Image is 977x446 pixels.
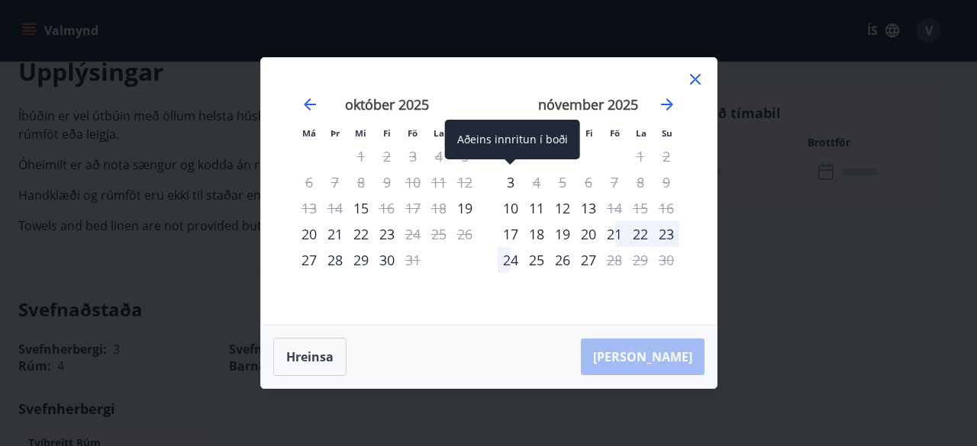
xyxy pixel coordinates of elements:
[601,221,627,247] div: 21
[653,247,679,273] td: Not available. sunnudagur, 30. nóvember 2025
[601,221,627,247] td: föstudagur, 21. nóvember 2025
[601,195,627,221] div: Aðeins útritun í boði
[576,195,601,221] div: 13
[348,221,374,247] div: 22
[627,143,653,169] td: Not available. laugardagur, 1. nóvember 2025
[498,221,524,247] td: mánudagur, 17. nóvember 2025
[550,247,576,273] td: miðvikudagur, 26. nóvember 2025
[601,169,627,195] td: Not available. föstudagur, 7. nóvember 2025
[550,221,576,247] td: miðvikudagur, 19. nóvember 2025
[627,195,653,221] td: Not available. laugardagur, 15. nóvember 2025
[610,127,620,139] small: Fö
[355,127,366,139] small: Mi
[296,221,322,247] td: mánudagur, 20. október 2025
[662,127,672,139] small: Su
[498,247,524,273] div: 24
[576,195,601,221] td: fimmtudagur, 13. nóvember 2025
[279,76,698,306] div: Calendar
[322,169,348,195] td: Not available. þriðjudagur, 7. október 2025
[498,195,524,221] div: Aðeins innritun í boði
[374,247,400,273] td: fimmtudagur, 30. október 2025
[524,221,550,247] div: 18
[627,169,653,195] td: Not available. laugardagur, 8. nóvember 2025
[374,195,400,221] td: Not available. fimmtudagur, 16. október 2025
[296,221,322,247] div: 20
[374,143,400,169] td: Not available. fimmtudagur, 2. október 2025
[524,221,550,247] td: þriðjudagur, 18. nóvember 2025
[524,169,550,195] div: Aðeins útritun í boði
[653,169,679,195] td: Not available. sunnudagur, 9. nóvember 2025
[374,169,400,195] td: Not available. fimmtudagur, 9. október 2025
[296,247,322,273] div: Aðeins innritun í boði
[550,169,576,195] td: Not available. miðvikudagur, 5. nóvember 2025
[400,195,426,221] td: Not available. föstudagur, 17. október 2025
[348,195,374,221] div: Aðeins innritun í boði
[524,247,550,273] div: 25
[658,95,676,114] div: Move forward to switch to the next month.
[434,127,444,139] small: La
[550,247,576,273] div: 26
[524,247,550,273] td: þriðjudagur, 25. nóvember 2025
[452,221,478,247] td: Not available. sunnudagur, 26. október 2025
[627,247,653,273] td: Not available. laugardagur, 29. nóvember 2025
[296,195,322,221] td: Not available. mánudagur, 13. október 2025
[524,169,550,195] td: Not available. þriðjudagur, 4. nóvember 2025
[400,143,426,169] td: Not available. föstudagur, 3. október 2025
[348,143,374,169] td: Not available. miðvikudagur, 1. október 2025
[426,195,452,221] td: Not available. laugardagur, 18. október 2025
[322,221,348,247] td: þriðjudagur, 21. október 2025
[576,221,601,247] td: fimmtudagur, 20. nóvember 2025
[273,338,347,376] button: Hreinsa
[345,95,429,114] strong: október 2025
[322,221,348,247] div: 21
[374,247,400,273] div: 30
[348,221,374,247] td: miðvikudagur, 22. október 2025
[331,127,340,139] small: Þr
[348,195,374,221] td: miðvikudagur, 15. október 2025
[426,221,452,247] td: Not available. laugardagur, 25. október 2025
[550,195,576,221] td: miðvikudagur, 12. nóvember 2025
[601,247,627,273] div: Aðeins útritun í boði
[348,247,374,273] div: 29
[498,169,524,195] div: Aðeins innritun í boði
[653,221,679,247] td: sunnudagur, 23. nóvember 2025
[296,247,322,273] td: mánudagur, 27. október 2025
[322,247,348,273] td: þriðjudagur, 28. október 2025
[538,95,638,114] strong: nóvember 2025
[452,169,478,195] td: Not available. sunnudagur, 12. október 2025
[653,195,679,221] td: Not available. sunnudagur, 16. nóvember 2025
[426,169,452,195] td: Not available. laugardagur, 11. október 2025
[653,143,679,169] td: Not available. sunnudagur, 2. nóvember 2025
[374,195,400,221] div: Aðeins útritun í boði
[601,195,627,221] td: Not available. föstudagur, 14. nóvember 2025
[576,169,601,195] td: Not available. fimmtudagur, 6. nóvember 2025
[498,195,524,221] td: mánudagur, 10. nóvember 2025
[524,195,550,221] div: 11
[383,127,391,139] small: Fi
[400,247,426,273] td: Not available. föstudagur, 31. október 2025
[445,120,580,159] div: Aðeins innritun í boði
[498,221,524,247] div: Aðeins innritun í boði
[374,221,400,247] div: 23
[400,169,426,195] td: Not available. föstudagur, 10. október 2025
[550,221,576,247] div: 19
[550,195,576,221] div: 12
[400,221,426,247] div: Aðeins útritun í boði
[400,221,426,247] td: Not available. föstudagur, 24. október 2025
[322,247,348,273] div: 28
[296,169,322,195] td: Not available. mánudagur, 6. október 2025
[601,247,627,273] td: Not available. föstudagur, 28. nóvember 2025
[585,127,593,139] small: Fi
[374,221,400,247] td: fimmtudagur, 23. október 2025
[576,247,601,273] td: fimmtudagur, 27. nóvember 2025
[426,143,452,169] td: Not available. laugardagur, 4. október 2025
[408,127,418,139] small: Fö
[576,247,601,273] div: 27
[498,247,524,273] td: mánudagur, 24. nóvember 2025
[348,247,374,273] td: miðvikudagur, 29. október 2025
[524,195,550,221] td: þriðjudagur, 11. nóvember 2025
[302,127,316,139] small: Má
[653,221,679,247] div: 23
[452,195,478,221] div: Aðeins innritun í boði
[400,247,426,273] div: Aðeins útritun í boði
